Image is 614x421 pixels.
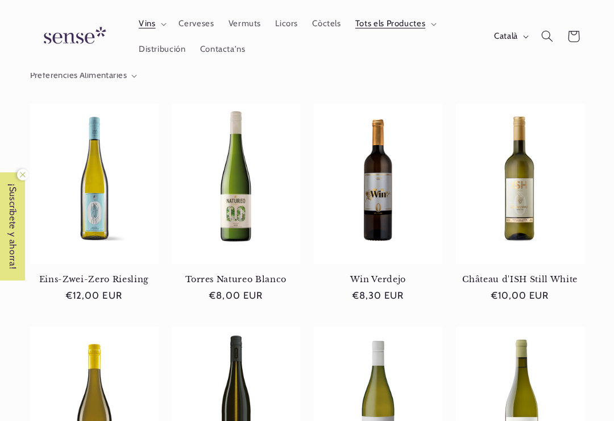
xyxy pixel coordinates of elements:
[193,36,252,61] a: Contacta'ns
[312,19,341,30] span: Còctels
[229,19,261,30] span: Vermuts
[355,19,425,30] span: Tots els Productes
[30,70,127,80] span: Preferències Alimentàries
[275,19,298,30] span: Licors
[1,172,24,280] span: ¡Suscríbete y ahorra!
[30,20,115,53] img: Sense
[139,19,156,30] span: Vins
[456,274,584,284] a: Château d'ISH Still White
[314,274,442,284] a: Win Verdejo
[305,11,349,36] a: Còctels
[200,44,246,55] span: Contacta'ns
[179,19,214,30] span: Cerveses
[348,11,441,36] summary: Tots els Productes
[221,11,268,36] a: Vermuts
[172,11,221,36] a: Cerveses
[131,11,171,36] summary: Vins
[494,30,518,43] span: Català
[534,23,560,49] summary: Cerca
[172,274,300,284] a: Torres Natureo Blanco
[268,11,305,36] a: Licors
[26,16,120,57] a: Sense
[30,274,159,284] a: Eins-Zwei-Zero Riesling
[139,44,186,55] span: Distribución
[131,36,193,61] a: Distribución
[487,25,534,48] button: Català
[30,69,138,82] summary: Preferències Alimentàries (0 seleccionat)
